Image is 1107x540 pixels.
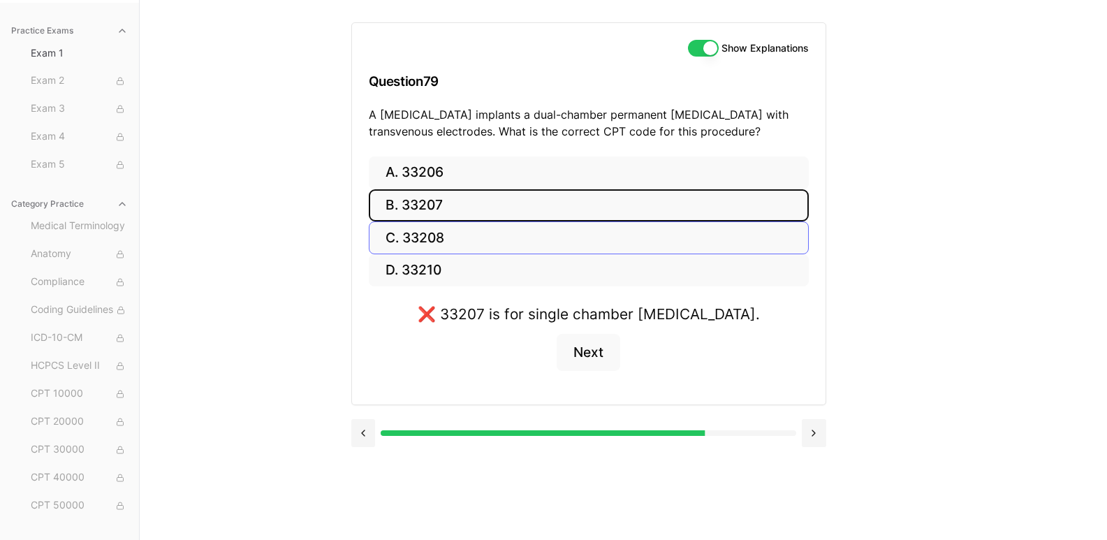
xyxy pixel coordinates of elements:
button: Anatomy [25,243,133,265]
button: HCPCS Level II [25,355,133,377]
button: ICD-10-CM [25,327,133,349]
span: Anatomy [31,247,128,262]
span: Exam 3 [31,101,128,117]
button: Next [557,334,620,372]
h3: Question 79 [369,61,809,102]
span: CPT 50000 [31,498,128,513]
span: Compliance [31,275,128,290]
span: Exam 2 [31,73,128,89]
span: CPT 10000 [31,386,128,402]
button: Exam 2 [25,70,133,92]
button: Coding Guidelines [25,299,133,321]
button: Exam 3 [25,98,133,120]
button: Practice Exams [6,20,133,42]
span: Medical Terminology [31,219,128,234]
button: C. 33208 [369,221,809,254]
span: CPT 30000 [31,442,128,458]
label: Show Explanations [721,43,809,53]
span: Exam 5 [31,157,128,173]
span: Exam 4 [31,129,128,145]
button: B. 33207 [369,189,809,222]
span: Exam 1 [31,46,128,60]
span: CPT 20000 [31,414,128,430]
span: HCPCS Level II [31,358,128,374]
button: CPT 30000 [25,439,133,461]
button: CPT 50000 [25,495,133,517]
button: Exam 4 [25,126,133,148]
p: A [MEDICAL_DATA] implants a dual-chamber permanent [MEDICAL_DATA] with transvenous electrodes. Wh... [369,106,809,140]
button: A. 33206 [369,156,809,189]
button: CPT 10000 [25,383,133,405]
button: Exam 1 [25,42,133,64]
button: Medical Terminology [25,215,133,238]
button: Compliance [25,271,133,293]
button: Category Practice [6,193,133,215]
button: CPT 20000 [25,411,133,433]
span: CPT 40000 [31,470,128,486]
button: D. 33210 [369,254,809,287]
span: ICD-10-CM [31,330,128,346]
button: CPT 40000 [25,467,133,489]
button: Exam 5 [25,154,133,176]
span: Coding Guidelines [31,302,128,318]
div: ❌ 33207 is for single chamber [MEDICAL_DATA]. [418,303,760,325]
